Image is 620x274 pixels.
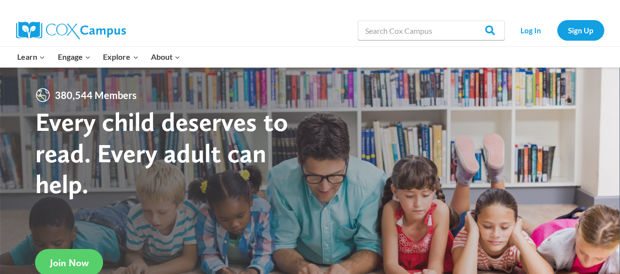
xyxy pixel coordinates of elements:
img: Cox Campus [16,22,126,39]
nav: Primary Navigation [11,47,187,67]
span: 380,544 Members [51,87,141,103]
span: About [151,50,180,63]
a: Sign Up [557,20,604,40]
span: Learn [17,50,45,63]
input: Search Cox Campus [358,21,505,40]
strong: Every child deserves to read. Every adult can help. [35,106,288,199]
span: Engage [58,50,91,63]
nav: Secondary Navigation [510,20,604,40]
a: Log In [510,20,552,40]
span: Explore [103,50,138,63]
span: Join Now [50,257,89,269]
